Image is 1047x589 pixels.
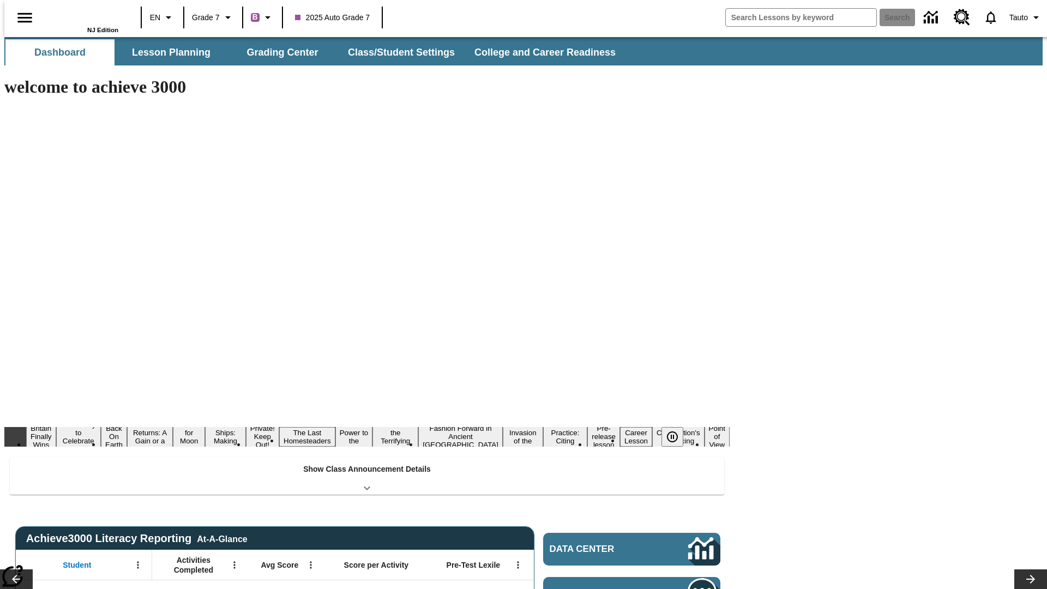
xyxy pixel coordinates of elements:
button: Open Menu [303,557,319,573]
input: search field [726,9,876,26]
div: SubNavbar [4,37,1043,65]
a: Resource Center, Will open in new tab [947,3,977,32]
span: B [252,10,258,24]
span: Student [63,560,91,570]
button: Slide 6 Cruise Ships: Making Waves [205,419,246,455]
button: Lesson Planning [117,39,226,65]
span: EN [150,12,160,23]
span: Avg Score [261,560,298,570]
span: Tauto [1009,12,1028,23]
span: Score per Activity [344,560,409,570]
span: 2025 Auto Grade 7 [295,12,370,23]
button: Grade: Grade 7, Select a grade [188,8,239,27]
div: Home [47,4,118,33]
button: Pause [661,427,683,447]
button: Slide 10 Attack of the Terrifying Tomatoes [372,419,418,455]
button: Boost Class color is purple. Change class color [246,8,279,27]
button: Slide 11 Fashion Forward in Ancient Rome [418,423,503,450]
div: SubNavbar [4,39,625,65]
div: Pause [661,427,694,447]
a: Data Center [917,3,947,33]
button: Grading Center [228,39,337,65]
span: Activities Completed [158,555,230,575]
button: Slide 12 The Invasion of the Free CD [503,419,543,455]
div: Show Class Announcement Details [10,457,724,495]
button: Slide 2 Get Ready to Celebrate Juneteenth! [56,419,101,455]
h1: welcome to achieve 3000 [4,77,730,97]
span: NJ Edition [87,27,118,33]
button: Slide 14 Pre-release lesson [587,423,620,450]
button: Slide 7 Private! Keep Out! [246,423,279,450]
div: At-A-Glance [197,532,247,544]
button: College and Career Readiness [466,39,624,65]
button: Slide 4 Free Returns: A Gain or a Drain? [127,419,173,455]
button: Open Menu [510,557,526,573]
button: Lesson carousel, Next [1014,569,1047,589]
button: Open Menu [226,557,243,573]
span: Achieve3000 Literacy Reporting [26,532,248,545]
button: Profile/Settings [1005,8,1047,27]
button: Slide 13 Mixed Practice: Citing Evidence [543,419,588,455]
span: Grade 7 [192,12,220,23]
button: Slide 9 Solar Power to the People [335,419,373,455]
button: Slide 15 Career Lesson [620,427,652,447]
button: Dashboard [5,39,115,65]
span: Data Center [550,544,652,555]
a: Notifications [977,3,1005,32]
button: Slide 1 Britain Finally Wins [26,423,56,450]
span: Pre-Test Lexile [447,560,501,570]
a: Home [47,5,118,27]
a: Data Center [543,533,720,566]
button: Class/Student Settings [339,39,464,65]
button: Slide 5 Time for Moon Rules? [173,419,205,455]
button: Language: EN, Select a language [145,8,180,27]
button: Slide 16 The Constitution's Balancing Act [652,419,705,455]
button: Open Menu [130,557,146,573]
button: Slide 8 The Last Homesteaders [279,427,335,447]
button: Open side menu [9,2,41,34]
button: Slide 3 Back On Earth [101,423,127,450]
p: Show Class Announcement Details [303,464,431,475]
button: Slide 17 Point of View [705,423,730,450]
